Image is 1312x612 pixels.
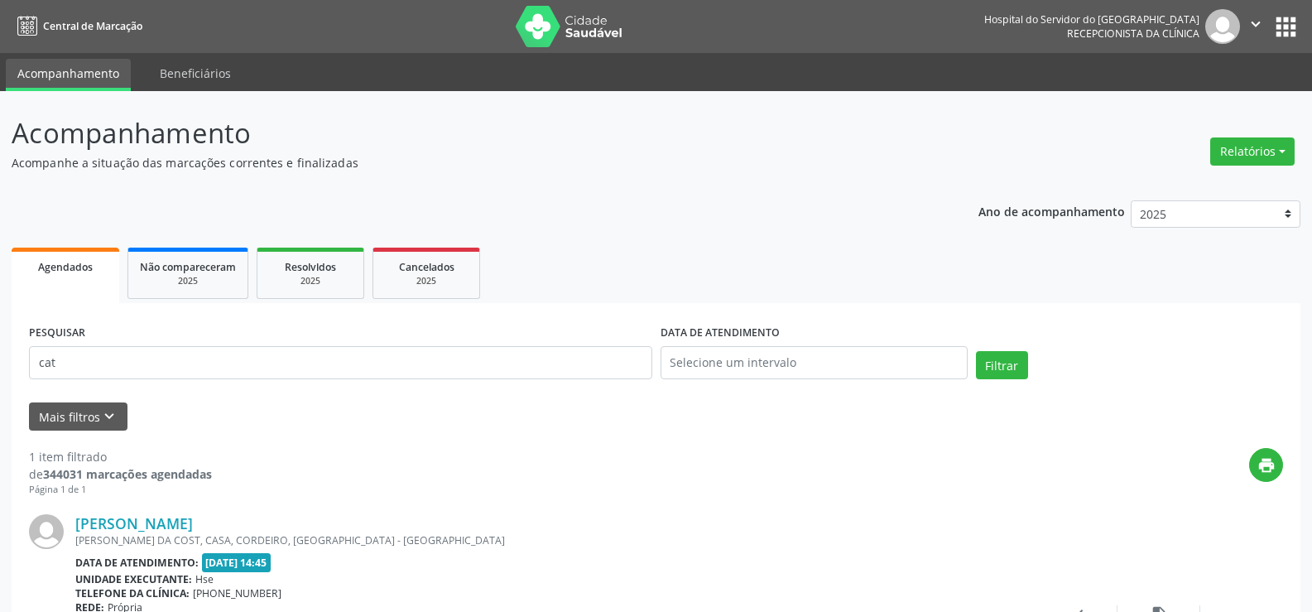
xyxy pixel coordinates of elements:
[140,260,236,274] span: Não compareceram
[661,346,968,379] input: Selecione um intervalo
[1240,9,1271,44] button: 
[140,275,236,287] div: 2025
[38,260,93,274] span: Agendados
[75,556,199,570] b: Data de atendimento:
[29,320,85,346] label: PESQUISAR
[202,553,272,572] span: [DATE] 14:45
[1210,137,1295,166] button: Relatórios
[75,586,190,600] b: Telefone da clínica:
[29,448,212,465] div: 1 item filtrado
[29,402,127,431] button: Mais filtroskeyboard_arrow_down
[1247,15,1265,33] i: 
[43,19,142,33] span: Central de Marcação
[75,533,1035,547] div: [PERSON_NAME] DA COST, CASA, CORDEIRO, [GEOGRAPHIC_DATA] - [GEOGRAPHIC_DATA]
[12,12,142,40] a: Central de Marcação
[976,351,1028,379] button: Filtrar
[29,465,212,483] div: de
[399,260,454,274] span: Cancelados
[285,260,336,274] span: Resolvidos
[6,59,131,91] a: Acompanhamento
[29,483,212,497] div: Página 1 de 1
[29,346,652,379] input: Nome, código do beneficiário ou CPF
[12,154,914,171] p: Acompanhe a situação das marcações correntes e finalizadas
[978,200,1125,221] p: Ano de acompanhamento
[100,407,118,426] i: keyboard_arrow_down
[1067,27,1199,41] span: Recepcionista da clínica
[269,275,352,287] div: 2025
[29,514,64,549] img: img
[385,275,468,287] div: 2025
[148,59,243,88] a: Beneficiários
[661,320,780,346] label: DATA DE ATENDIMENTO
[43,466,212,482] strong: 344031 marcações agendadas
[1249,448,1283,482] button: print
[1205,9,1240,44] img: img
[984,12,1199,27] div: Hospital do Servidor do [GEOGRAPHIC_DATA]
[12,113,914,154] p: Acompanhamento
[1257,456,1276,475] i: print
[193,586,281,600] span: [PHONE_NUMBER]
[1271,12,1300,41] button: apps
[75,572,192,586] b: Unidade executante:
[195,572,214,586] span: Hse
[75,514,193,532] a: [PERSON_NAME]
